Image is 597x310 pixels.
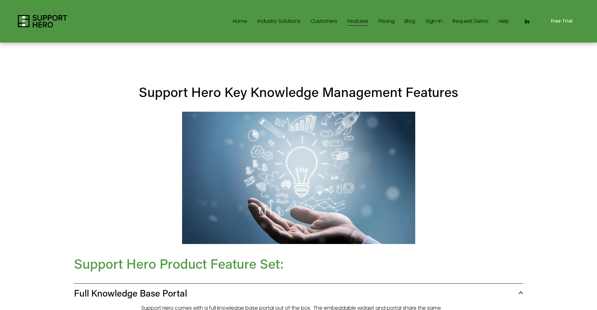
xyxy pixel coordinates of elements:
a: LinkedIn [524,18,530,24]
h3: Support Hero Key Knowledge Management Features [74,83,523,101]
a: Sign-in [426,16,443,26]
a: Free Trial [544,14,579,28]
a: folder dropdown [258,16,301,26]
a: Home [233,16,247,26]
a: Help [499,16,509,26]
button: Full Knowledge Base Portal [74,284,523,304]
span: Industry Solutions [258,17,301,26]
a: Features [348,16,369,26]
span: Support Hero Product Feature Set: [74,255,284,272]
span: Full Knowledge Base Portal [74,287,519,299]
a: Request Demo [453,16,489,26]
img: Support Hero [18,15,67,28]
a: Customers [311,16,337,26]
a: Pricing [379,16,395,26]
a: Blog [405,16,415,26]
